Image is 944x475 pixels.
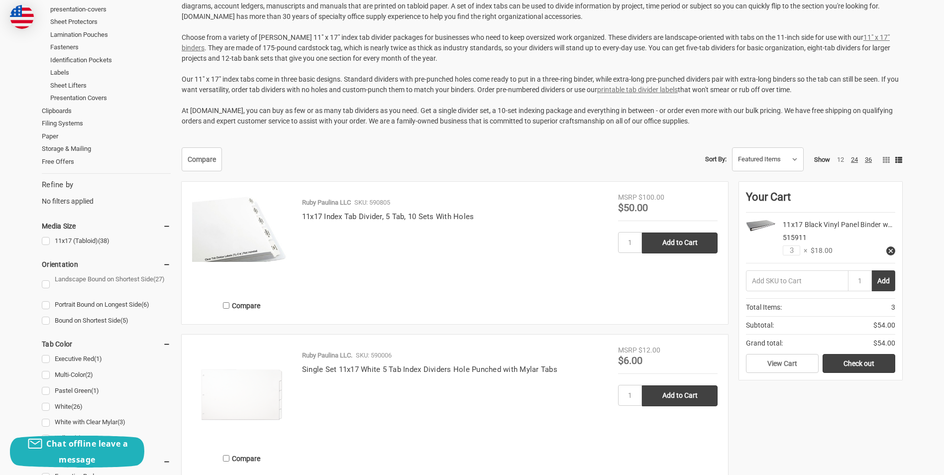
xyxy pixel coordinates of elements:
[891,302,895,313] span: 3
[705,152,727,167] label: Sort By:
[42,384,171,398] a: Pastel Green
[873,338,895,349] span: $54.00
[354,198,390,208] p: SKU: 590805
[153,275,165,283] span: (27)
[800,245,807,256] span: ×
[597,86,678,94] a: printable tab divider labels
[42,400,171,414] a: White
[94,355,102,362] span: (1)
[50,54,171,67] a: Identification Pockets
[814,156,830,163] span: Show
[42,416,171,429] a: White with Clear Mylar
[50,92,171,105] a: Presentation Covers
[851,156,858,163] a: 24
[302,351,352,360] p: Ruby Paulina LLC.
[91,387,99,394] span: (1)
[42,179,171,191] h5: Refine by
[98,237,109,244] span: (38)
[42,220,171,232] h5: Media Size
[618,355,642,366] span: $6.00
[746,320,774,331] span: Subtotal:
[302,198,351,208] p: Ruby Paulina LLC
[42,432,171,445] a: Yellow
[223,302,229,309] input: Compare
[71,403,83,410] span: (26)
[746,302,782,313] span: Total Items:
[42,368,171,382] a: Multi-Color
[302,365,557,374] a: Single Set 11x17 White 5 Tab Index Dividers Hole Punched with Mylar Tabs
[746,270,848,291] input: Add SKU to Cart
[50,41,171,54] a: Fasteners
[192,192,292,261] img: 11x17 Index Tab Divider, 5 Tab, 10 Sets With Holes
[182,32,902,64] p: Choose from a variety of [PERSON_NAME] 11" x 17" index tab divider packages for businesses who ne...
[42,235,171,248] a: 11x17 (Tabloid)
[872,270,895,291] button: Add
[42,338,171,350] h5: Tab Color
[50,15,171,28] a: Sheet Protectors
[192,192,292,292] a: 11x17 Index Tab Divider, 5 Tab, 10 Sets With Holes
[638,193,664,201] span: $100.00
[746,354,819,373] a: View Cart
[10,5,34,29] img: duty and tax information for United States
[642,385,718,406] input: Add to Cart
[10,436,144,468] button: Chat offline leave a message
[50,66,171,79] a: Labels
[638,346,660,354] span: $12.00
[182,106,902,126] p: At [DOMAIN_NAME], you can buy as few or as many tab dividers as you need. Get a single divider se...
[42,298,171,312] a: Portrait Bound on Longest Side
[46,438,128,465] span: Chat offline leave a message
[50,28,171,41] a: Lamination Pouches
[873,320,895,331] span: $54.00
[42,130,171,143] a: Paper
[618,202,648,214] span: $50.00
[192,450,292,467] label: Compare
[746,220,776,232] img: 11x17 Binder Vinyl Panel with top opening pockets Featuring a 1" Angle-D Ring Black
[837,156,844,163] a: 12
[117,418,125,426] span: (3)
[192,345,292,445] img: Single Set 11x17 White 5 Tab Index Dividers Hole Punched with Mylar Tabs
[618,345,637,356] div: MSRP
[356,351,392,360] p: SKU: 590006
[746,189,895,213] div: Your Cart
[746,338,783,349] span: Grand total:
[182,147,222,171] a: Compare
[807,245,833,256] span: $18.00
[141,301,149,308] span: (6)
[302,212,474,221] a: 11x17 Index Tab Divider, 5 Tab, 10 Sets With Holes
[42,314,171,328] a: Bound on Shortest Side
[42,155,171,168] a: Free Offers
[823,354,895,373] a: Check out
[42,142,171,155] a: Storage & Mailing
[182,74,902,95] p: Our 11" x 17" index tabs come in three basic designs. Standard dividers with pre-punched holes co...
[42,353,171,366] a: Executive Red
[192,297,292,314] label: Compare
[783,221,892,229] a: 11x17 Black Vinyl Panel Binder w…
[42,105,171,118] a: Clipboards
[862,448,944,475] iframe: Google Customer Reviews
[42,117,171,130] a: Filing Systems
[42,258,171,270] h5: Orientation
[865,156,872,163] a: 36
[618,192,637,203] div: MSRP
[223,455,229,462] input: Compare
[85,371,93,378] span: (2)
[783,234,807,241] span: 515911
[42,179,171,206] div: No filters applied
[50,79,171,92] a: Sheet Lifters
[120,317,128,324] span: (5)
[42,273,171,296] a: Landscape Bound on Shortest Side
[50,3,171,16] a: presentation-covers
[642,233,718,253] input: Add to Cart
